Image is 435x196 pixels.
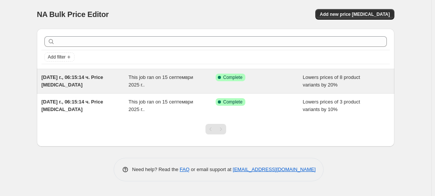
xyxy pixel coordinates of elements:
span: NA Bulk Price Editor [37,10,109,19]
button: Add new price [MEDICAL_DATA] [315,9,394,20]
a: FAQ [180,167,190,172]
span: This job ran on 15 септември 2025 г.. [129,99,193,112]
span: Add filter [48,54,65,60]
span: Need help? Read the [132,167,180,172]
span: Lowers prices of 8 product variants by 20% [303,74,360,88]
button: Add filter [44,52,75,62]
span: Add new price [MEDICAL_DATA] [320,11,390,17]
span: This job ran on 15 септември 2025 г.. [129,74,193,88]
a: [EMAIL_ADDRESS][DOMAIN_NAME] [233,167,316,172]
span: [DATE] г., 06:15:14 ч. Price [MEDICAL_DATA] [41,74,103,88]
span: Lowers prices of 3 product variants by 10% [303,99,360,112]
span: [DATE] г., 06:15:14 ч. Price [MEDICAL_DATA] [41,99,103,112]
span: Complete [223,99,242,105]
nav: Pagination [205,124,226,134]
span: Complete [223,74,242,80]
span: or email support at [190,167,233,172]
